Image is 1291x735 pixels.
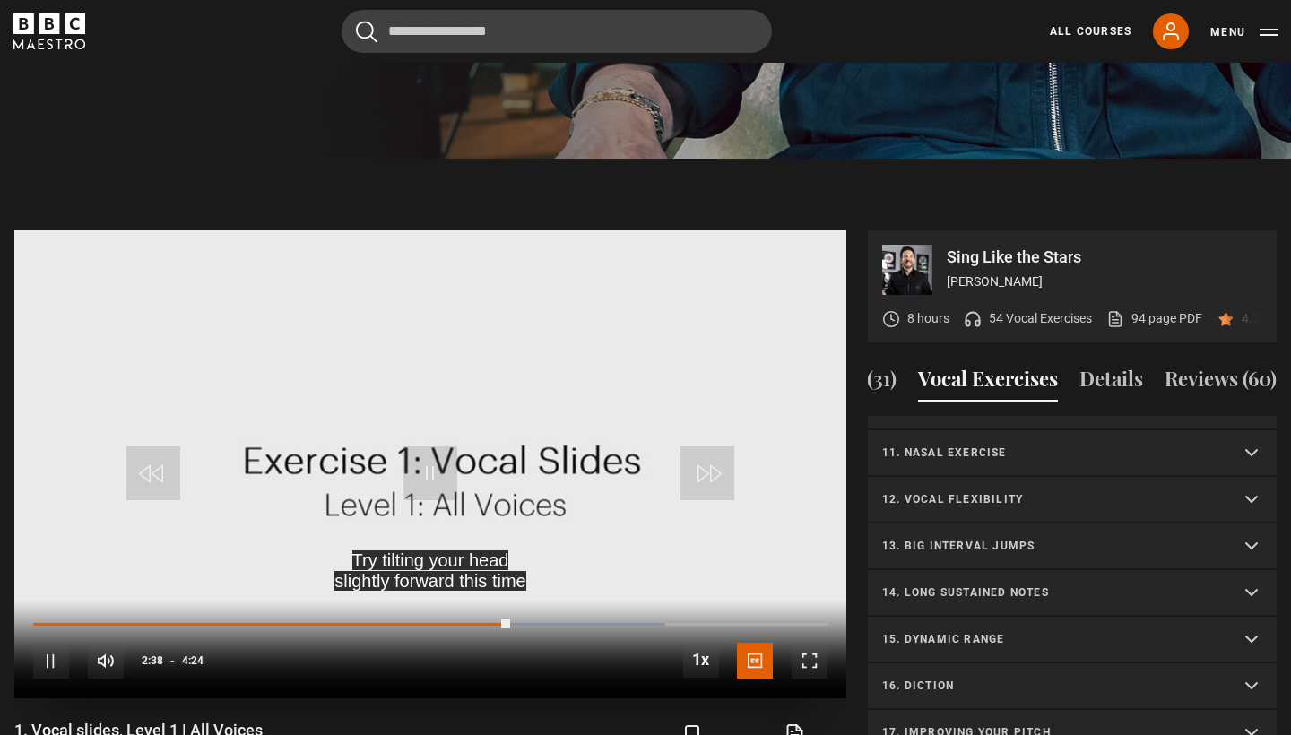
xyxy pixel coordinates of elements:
[882,678,1219,694] p: 16. Diction
[868,617,1277,663] summary: 15. Dynamic range
[1210,23,1278,41] button: Toggle navigation
[1165,364,1277,402] button: Reviews (60)
[907,309,949,328] p: 8 hours
[13,13,85,49] svg: BBC Maestro
[947,272,1262,291] p: [PERSON_NAME]
[1079,364,1143,402] button: Details
[1106,309,1202,328] a: 94 page PDF
[88,643,124,679] button: Mute
[792,643,827,679] button: Fullscreen
[947,249,1262,265] p: Sing Like the Stars
[356,21,377,43] button: Submit the search query
[918,364,1058,402] button: Vocal Exercises
[683,642,719,678] button: Playback Rate
[868,523,1277,570] summary: 13. Big interval jumps
[182,644,204,677] span: 4:24
[33,623,827,627] div: Progress Bar
[882,631,1219,647] p: 15. Dynamic range
[14,230,846,698] video-js: Video Player
[1050,23,1131,39] a: All Courses
[989,309,1092,328] p: 54 Vocal Exercises
[868,430,1277,477] summary: 11. Nasal exercise
[882,491,1219,507] p: 12. Vocal flexibility
[868,477,1277,523] summary: 12. Vocal flexibility
[142,644,163,677] span: 2:38
[342,10,772,53] input: Search
[882,584,1219,601] p: 14. Long sustained notes
[868,570,1277,617] summary: 14. Long sustained notes
[882,538,1219,554] p: 13. Big interval jumps
[170,654,175,667] span: -
[868,663,1277,710] summary: 16. Diction
[737,643,773,679] button: Captions
[882,445,1219,461] p: 11. Nasal exercise
[33,643,69,679] button: Pause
